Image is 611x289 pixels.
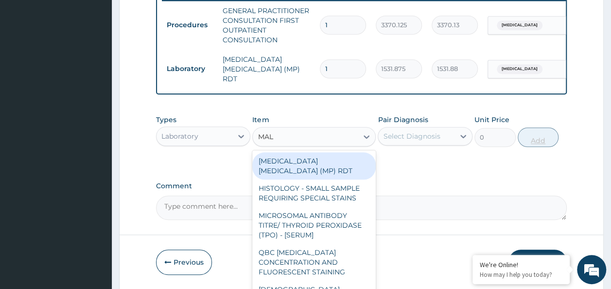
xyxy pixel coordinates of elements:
[56,84,134,182] span: We're online!
[156,250,212,275] button: Previous
[252,180,376,207] div: HISTOLOGY - SMALL SAMPLE REQUIRING SPECIAL STAINS
[162,60,218,78] td: Laboratory
[518,127,559,147] button: Add
[474,115,509,125] label: Unit Price
[218,50,315,89] td: [MEDICAL_DATA] [MEDICAL_DATA] (MP) RDT
[218,1,315,50] td: GENERAL PRACTITIONER CONSULTATION FIRST OUTPATIENT CONSULTATION
[252,207,376,244] div: MICROSOMAL ANTIBODY TITRE/ THYROID PEROXIDASE (TPO) - [SERUM]
[378,115,428,125] label: Pair Diagnosis
[252,244,376,281] div: QBC [MEDICAL_DATA] CONCENTRATION AND FLUORESCENT STAINING
[156,182,567,190] label: Comment
[18,49,39,73] img: d_794563401_company_1708531726252_794563401
[161,131,198,141] div: Laboratory
[5,189,185,223] textarea: Type your message and hit 'Enter'
[252,152,376,180] div: [MEDICAL_DATA] [MEDICAL_DATA] (MP) RDT
[480,271,562,279] p: How may I help you today?
[156,116,176,124] label: Types
[508,250,567,275] button: Submit
[383,131,440,141] div: Select Diagnosis
[51,54,163,67] div: Chat with us now
[162,16,218,34] td: Procedures
[159,5,183,28] div: Minimize live chat window
[497,64,542,74] span: [MEDICAL_DATA]
[497,20,542,30] span: [MEDICAL_DATA]
[480,260,562,269] div: We're Online!
[252,115,269,125] label: Item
